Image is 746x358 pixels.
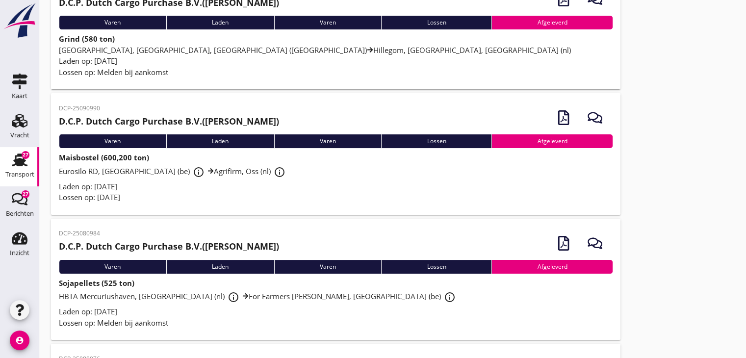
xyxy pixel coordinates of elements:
[51,93,620,215] a: DCP-25090990D.C.P. Dutch Cargo Purchase B.V.([PERSON_NAME])VarenLadenVarenLossenAfgeleverdMaisbos...
[59,34,115,44] strong: Grind (580 ton)
[59,307,117,316] span: Laden op: [DATE]
[166,16,274,29] div: Laden
[274,16,382,29] div: Varen
[10,132,29,138] div: Vracht
[59,229,279,238] p: DCP-25080984
[381,16,491,29] div: Lossen
[228,291,239,303] i: info_outline
[274,166,285,178] i: info_outline
[2,2,37,39] img: logo-small.a267ee39.svg
[59,181,117,191] span: Laden op: [DATE]
[6,210,34,217] div: Berichten
[59,192,120,202] span: Lossen op: [DATE]
[59,56,117,66] span: Laden op: [DATE]
[193,166,205,178] i: info_outline
[59,153,149,162] strong: Maisbostel (600,200 ton)
[59,16,166,29] div: Varen
[5,171,34,178] div: Transport
[59,104,279,113] p: DCP-25090990
[274,260,382,274] div: Varen
[491,16,613,29] div: Afgeleverd
[22,190,29,198] div: 27
[59,278,134,288] strong: Sojapellets (525 ton)
[274,134,382,148] div: Varen
[59,45,571,55] span: [GEOGRAPHIC_DATA], [GEOGRAPHIC_DATA], [GEOGRAPHIC_DATA] ([GEOGRAPHIC_DATA]) Hillegom, [GEOGRAPHIC...
[10,250,29,256] div: Inzicht
[59,115,279,128] h2: ([PERSON_NAME])
[59,291,459,301] span: HBTA Mercuriushaven, [GEOGRAPHIC_DATA] (nl) For Farmers [PERSON_NAME], [GEOGRAPHIC_DATA] (be)
[59,240,279,253] h2: ([PERSON_NAME])
[381,260,491,274] div: Lossen
[166,134,274,148] div: Laden
[381,134,491,148] div: Lossen
[166,260,274,274] div: Laden
[59,318,168,328] span: Lossen op: Melden bij aankomst
[59,115,202,127] strong: D.C.P. Dutch Cargo Purchase B.V.
[22,151,29,159] div: 27
[51,219,620,340] a: DCP-25080984D.C.P. Dutch Cargo Purchase B.V.([PERSON_NAME])VarenLadenVarenLossenAfgeleverdSojapel...
[59,134,166,148] div: Varen
[444,291,456,303] i: info_outline
[59,260,166,274] div: Varen
[59,166,288,176] span: Eurosilo RD, [GEOGRAPHIC_DATA] (be) Agrifirm, Oss (nl)
[59,240,202,252] strong: D.C.P. Dutch Cargo Purchase B.V.
[10,331,29,350] i: account_circle
[491,260,613,274] div: Afgeleverd
[59,67,168,77] span: Lossen op: Melden bij aankomst
[12,93,27,99] div: Kaart
[491,134,613,148] div: Afgeleverd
